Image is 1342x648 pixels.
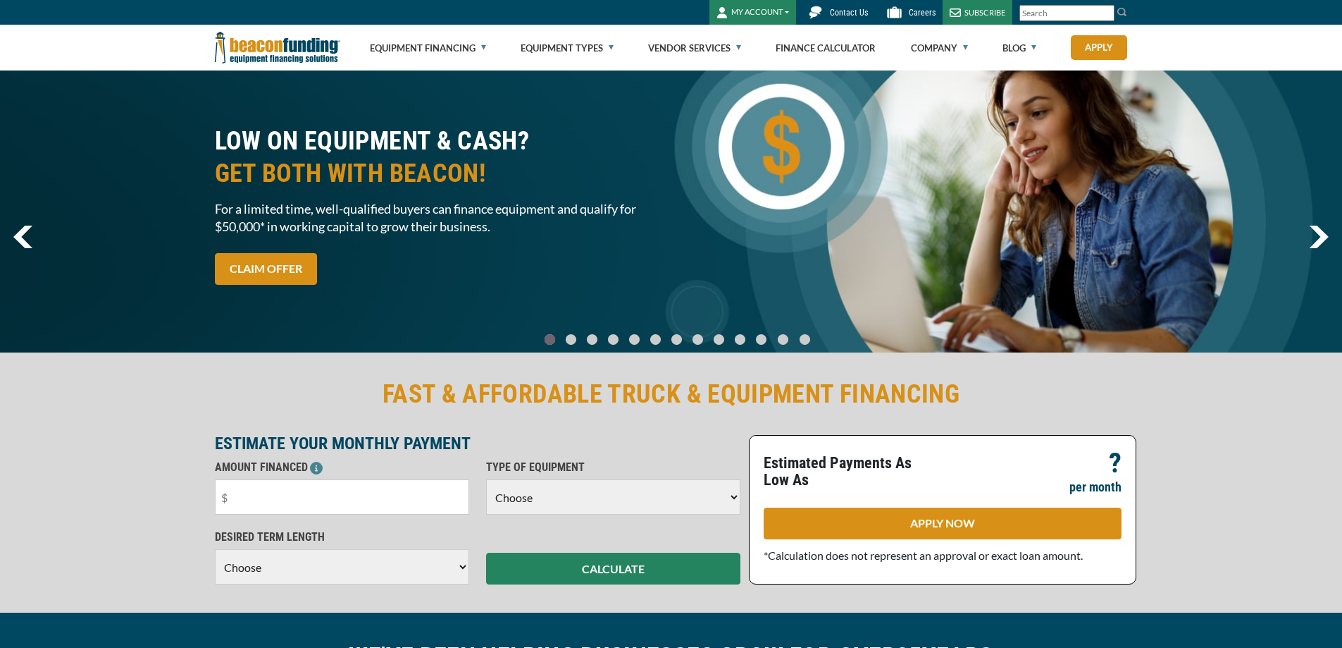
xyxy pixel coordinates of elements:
a: Go To Slide 7 [689,334,706,346]
input: Search [1019,5,1114,21]
a: Vendor Services [648,25,741,71]
a: Blog [1002,25,1036,71]
a: next [1309,226,1329,248]
a: Go To Slide 0 [541,334,558,346]
span: Contact Us [830,8,868,18]
span: GET BOTH WITH BEACON! [215,157,663,190]
a: APPLY NOW [764,508,1122,539]
a: Go To Slide 2 [583,334,600,346]
img: Beacon Funding Corporation logo [215,25,340,71]
a: Go To Slide 6 [668,334,685,346]
p: ? [1109,455,1122,472]
a: Apply [1071,35,1127,60]
p: AMOUNT FINANCED [215,459,469,476]
p: Estimated Payments As Low As [764,455,934,489]
a: CLAIM OFFER [215,253,317,285]
span: For a limited time, well-qualified buyers can finance equipment and qualify for $50,000* in worki... [215,200,663,236]
a: Go To Slide 4 [626,334,642,346]
a: Go To Slide 11 [774,334,792,346]
a: Equipment Types [521,25,614,71]
img: Search [1117,6,1128,18]
p: DESIRED TERM LENGTH [215,529,469,546]
a: Go To Slide 9 [731,334,748,346]
a: Finance Calculator [776,25,876,71]
a: Go To Slide 10 [752,334,770,346]
img: Left Navigator [13,226,32,248]
a: Clear search text [1100,8,1111,19]
button: CALCULATE [486,553,740,585]
a: Go To Slide 8 [710,334,727,346]
a: previous [13,226,32,248]
a: Go To Slide 3 [604,334,621,346]
a: Go To Slide 5 [647,334,664,346]
span: *Calculation does not represent an approval or exact loan amount. [764,549,1083,562]
h2: FAST & AFFORDABLE TRUCK & EQUIPMENT FINANCING [215,378,1128,410]
p: TYPE OF EQUIPMENT [486,459,740,476]
p: ESTIMATE YOUR MONTHLY PAYMENT [215,435,740,452]
span: Careers [909,8,936,18]
input: $ [215,479,469,515]
a: Company [911,25,968,71]
a: Go To Slide 12 [796,334,814,346]
a: Equipment Financing [370,25,486,71]
img: Right Navigator [1309,226,1329,248]
p: per month [1069,479,1122,496]
a: Go To Slide 1 [562,334,579,346]
h2: LOW ON EQUIPMENT & CASH? [215,125,663,190]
